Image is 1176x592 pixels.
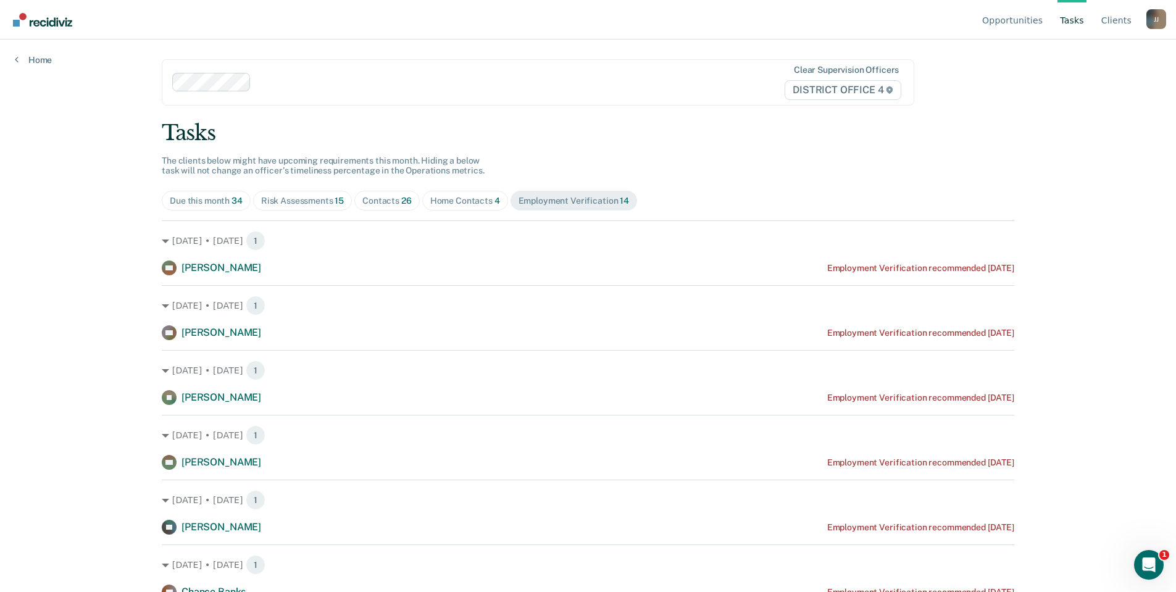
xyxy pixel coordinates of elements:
[13,13,72,27] img: Recidiviz
[181,262,261,273] span: [PERSON_NAME]
[162,490,1014,510] div: [DATE] • [DATE] 1
[827,393,1014,403] div: Employment Verification recommended [DATE]
[1146,9,1166,29] div: J J
[246,361,265,380] span: 1
[231,196,243,206] span: 34
[827,522,1014,533] div: Employment Verification recommended [DATE]
[519,196,629,206] div: Employment Verification
[246,490,265,510] span: 1
[162,555,1014,575] div: [DATE] • [DATE] 1
[162,156,485,176] span: The clients below might have upcoming requirements this month. Hiding a below task will not chang...
[261,196,344,206] div: Risk Assessments
[15,54,52,65] a: Home
[246,231,265,251] span: 1
[335,196,344,206] span: 15
[401,196,412,206] span: 26
[246,296,265,315] span: 1
[362,196,412,206] div: Contacts
[827,328,1014,338] div: Employment Verification recommended [DATE]
[430,196,500,206] div: Home Contacts
[827,457,1014,468] div: Employment Verification recommended [DATE]
[1134,550,1164,580] iframe: Intercom live chat
[1146,9,1166,29] button: Profile dropdown button
[794,65,899,75] div: Clear supervision officers
[1159,550,1169,560] span: 1
[170,196,243,206] div: Due this month
[785,80,901,100] span: DISTRICT OFFICE 4
[162,296,1014,315] div: [DATE] • [DATE] 1
[620,196,629,206] span: 14
[827,263,1014,273] div: Employment Verification recommended [DATE]
[162,425,1014,445] div: [DATE] • [DATE] 1
[246,425,265,445] span: 1
[162,120,1014,146] div: Tasks
[181,521,261,533] span: [PERSON_NAME]
[162,231,1014,251] div: [DATE] • [DATE] 1
[181,327,261,338] span: [PERSON_NAME]
[246,555,265,575] span: 1
[494,196,500,206] span: 4
[181,391,261,403] span: [PERSON_NAME]
[181,456,261,468] span: [PERSON_NAME]
[162,361,1014,380] div: [DATE] • [DATE] 1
